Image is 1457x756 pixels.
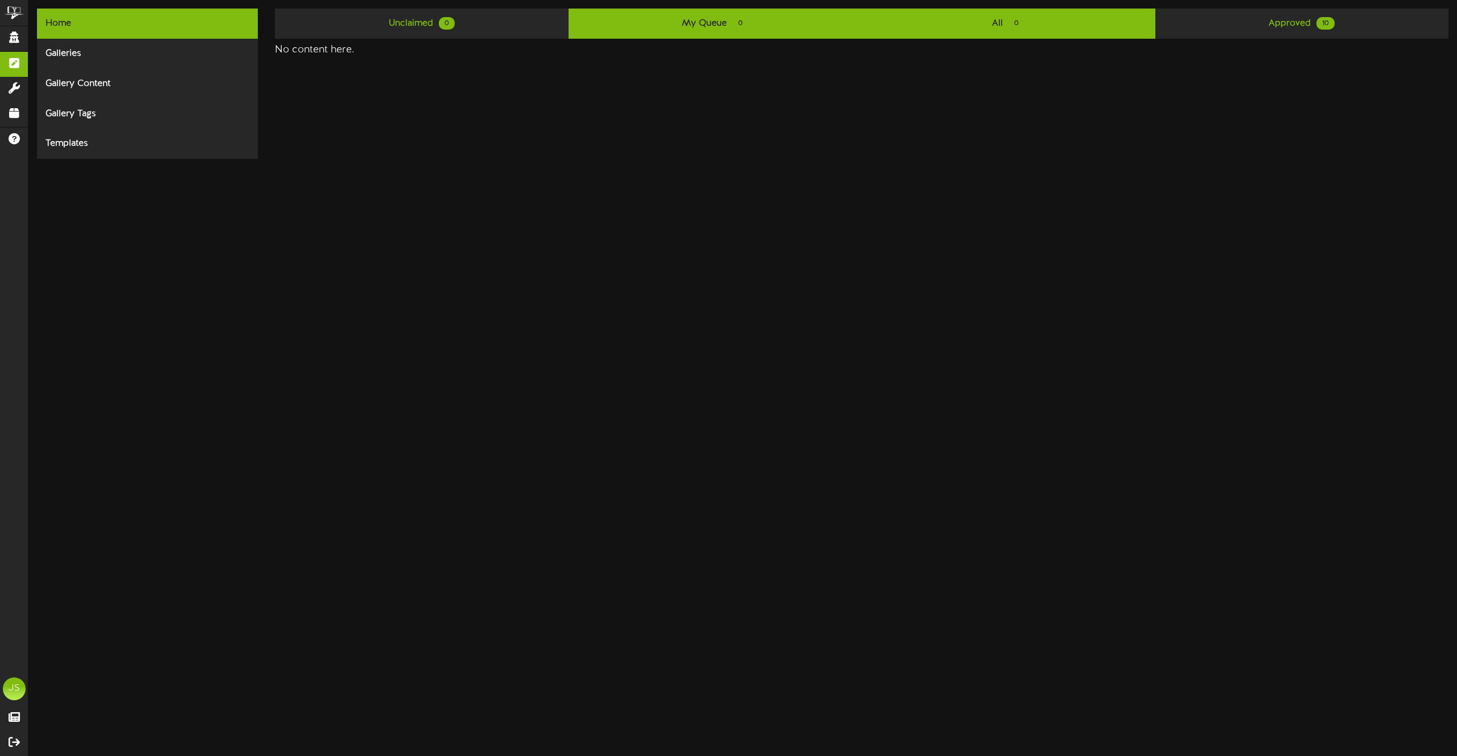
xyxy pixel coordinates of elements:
[1009,17,1024,30] span: 0
[37,99,258,129] div: Gallery Tags
[275,9,568,39] a: Unclaimed
[1155,9,1448,39] a: Approved
[37,129,258,159] div: Templates
[275,44,1448,56] h4: No content here.
[569,9,862,39] a: My Queue
[1316,17,1335,30] span: 10
[862,9,1155,39] a: All
[3,677,26,700] div: JS
[37,39,258,69] div: Galleries
[37,9,258,39] div: Home
[439,17,455,30] span: 0
[37,69,258,99] div: Gallery Content
[732,17,748,30] span: 0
